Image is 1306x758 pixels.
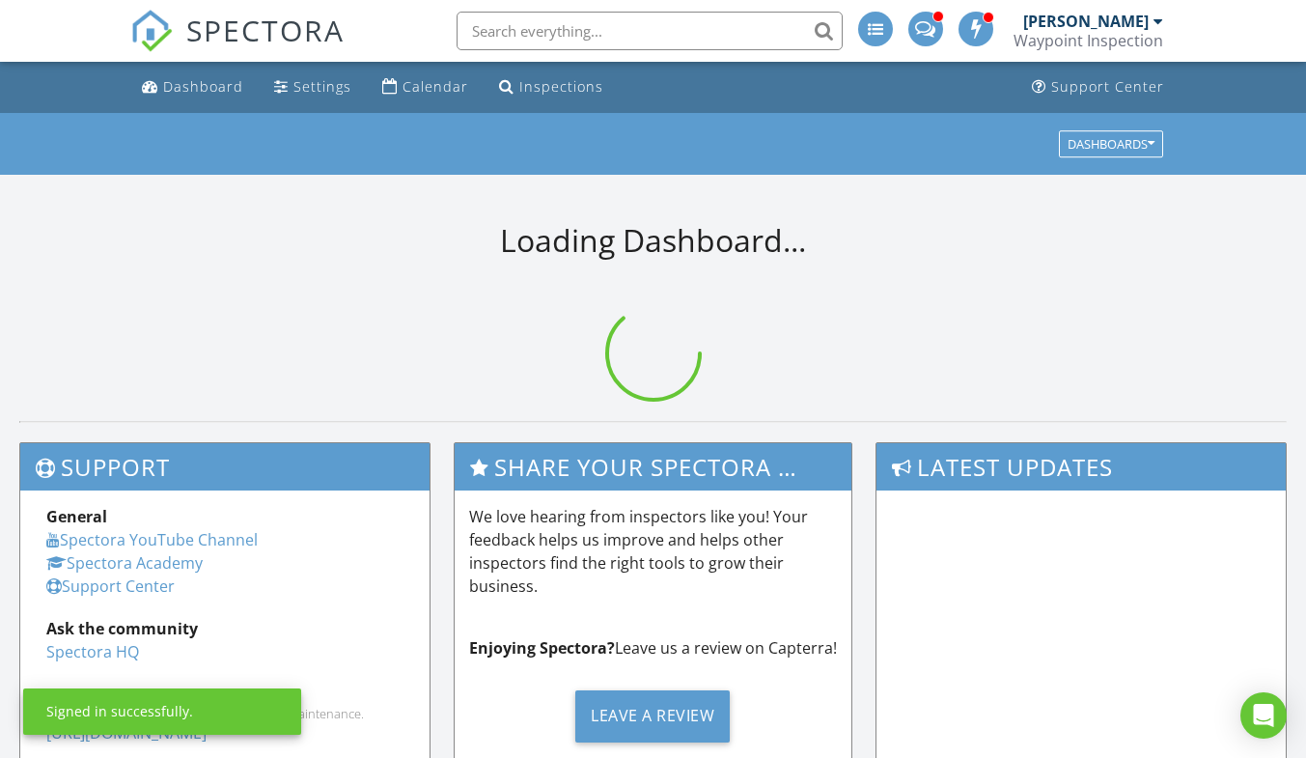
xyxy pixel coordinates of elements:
[46,506,107,527] strong: General
[575,690,730,743] div: Leave a Review
[46,552,203,574] a: Spectora Academy
[375,70,476,105] a: Calendar
[457,12,843,50] input: Search everything...
[130,26,345,67] a: SPECTORA
[1240,692,1287,739] div: Open Intercom Messenger
[46,529,258,550] a: Spectora YouTube Channel
[1059,130,1163,157] button: Dashboards
[491,70,611,105] a: Inspections
[403,77,468,96] div: Calendar
[455,443,852,491] h3: Share Your Spectora Experience
[1024,70,1172,105] a: Support Center
[46,641,139,662] a: Spectora HQ
[46,683,403,706] div: Status
[876,443,1286,491] h3: Latest Updates
[130,10,173,52] img: The Best Home Inspection Software - Spectora
[469,675,838,757] a: Leave a Review
[266,70,359,105] a: Settings
[1014,31,1163,50] div: Waypoint Inspection
[46,617,403,640] div: Ask the community
[1051,77,1164,96] div: Support Center
[186,10,345,50] span: SPECTORA
[469,505,838,598] p: We love hearing from inspectors like you! Your feedback helps us improve and helps other inspecto...
[469,636,838,660] p: Leave us a review on Capterra!
[134,70,251,105] a: Dashboard
[293,77,351,96] div: Settings
[46,576,175,597] a: Support Center
[1068,137,1154,151] div: Dashboards
[20,443,430,491] h3: Support
[46,702,193,721] div: Signed in successfully.
[469,637,615,659] strong: Enjoying Spectora?
[519,77,603,96] div: Inspections
[1023,12,1149,31] div: [PERSON_NAME]
[163,77,243,96] div: Dashboard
